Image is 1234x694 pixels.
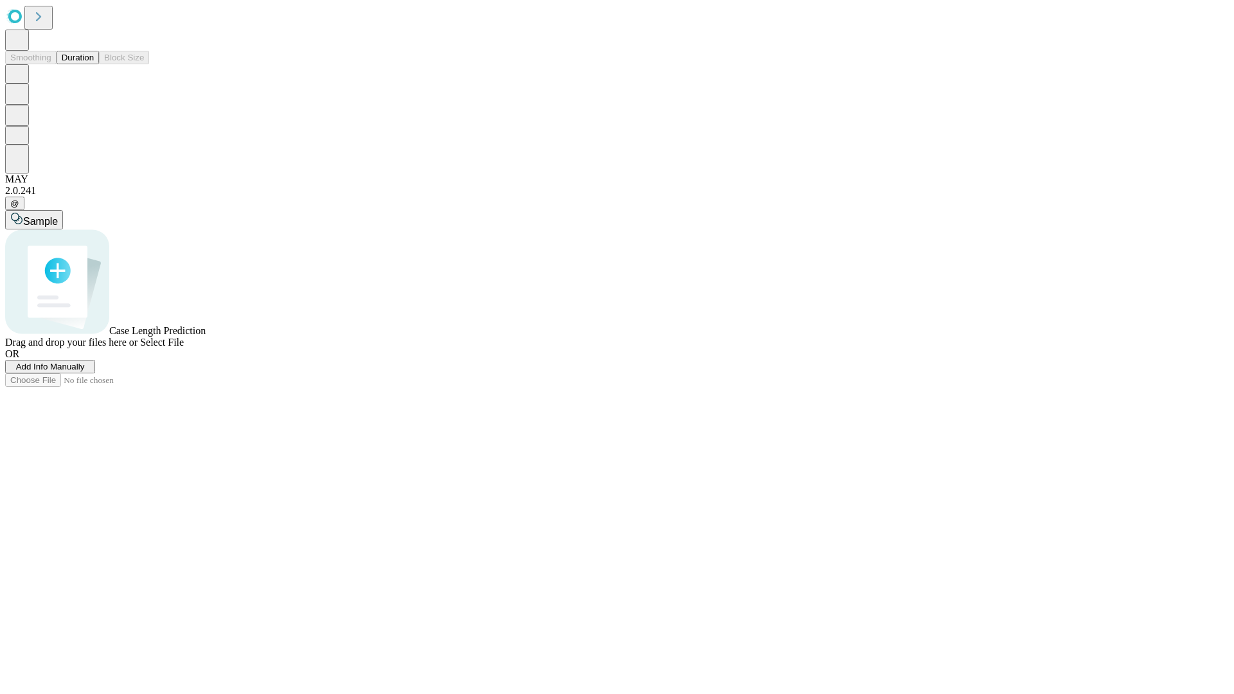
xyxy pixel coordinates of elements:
[10,199,19,208] span: @
[16,362,85,371] span: Add Info Manually
[5,210,63,229] button: Sample
[57,51,99,64] button: Duration
[5,51,57,64] button: Smoothing
[5,185,1229,197] div: 2.0.241
[140,337,184,348] span: Select File
[5,337,138,348] span: Drag and drop your files here or
[5,173,1229,185] div: MAY
[109,325,206,336] span: Case Length Prediction
[99,51,149,64] button: Block Size
[5,360,95,373] button: Add Info Manually
[23,216,58,227] span: Sample
[5,197,24,210] button: @
[5,348,19,359] span: OR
